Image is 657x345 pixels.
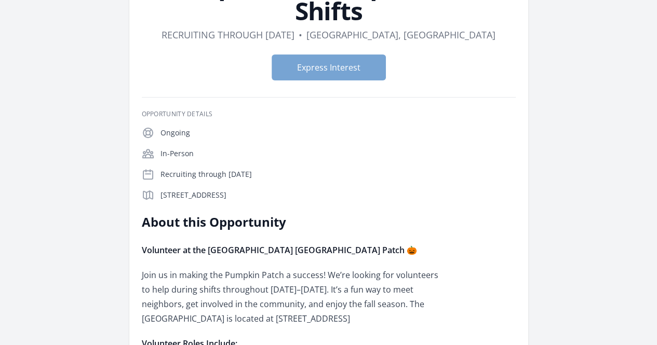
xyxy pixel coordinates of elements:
dd: Recruiting through [DATE] [162,27,294,42]
button: Express Interest [272,54,386,80]
p: [STREET_ADDRESS] [160,190,516,200]
p: Join us in making the Pumpkin Patch a success! We’re looking for volunteers to help during shifts... [142,268,446,326]
h2: About this Opportunity [142,214,446,230]
div: • [299,27,302,42]
h3: Opportunity Details [142,110,516,118]
p: Ongoing [160,128,516,138]
dd: [GEOGRAPHIC_DATA], [GEOGRAPHIC_DATA] [306,27,495,42]
strong: Volunteer at the [GEOGRAPHIC_DATA] [GEOGRAPHIC_DATA] Patch 🎃 [142,244,417,256]
p: In-Person [160,148,516,159]
p: Recruiting through [DATE] [160,169,516,180]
